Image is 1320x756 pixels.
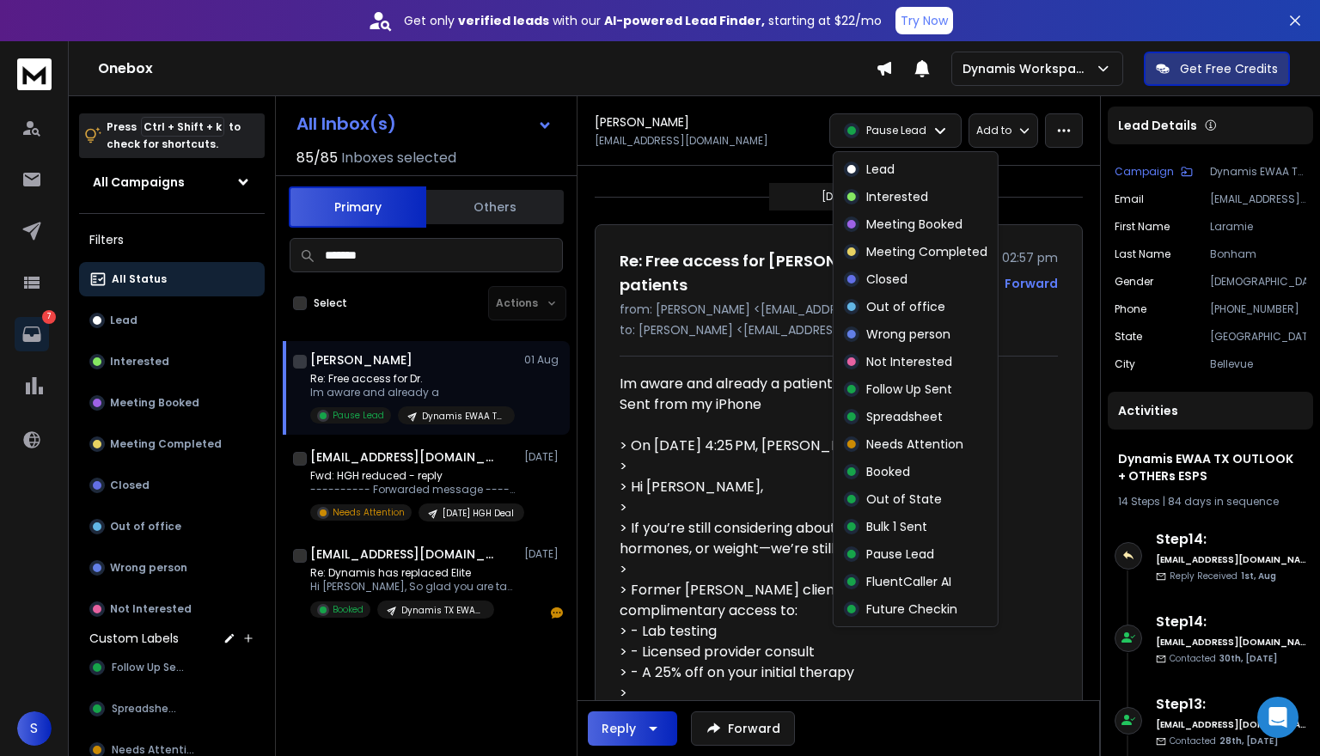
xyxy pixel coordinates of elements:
p: Campaign [1115,165,1174,179]
span: 28th, [DATE] [1219,735,1278,747]
p: Wrong person [866,326,950,343]
div: | [1118,495,1303,509]
p: Meeting Booked [866,216,962,233]
p: Bonham [1210,247,1306,261]
p: Interested [866,188,928,205]
p: Re: Free access for Dr. [310,372,515,386]
h1: All Campaigns [93,174,185,191]
h3: Inboxes selected [341,148,456,168]
p: Pause Lead [866,546,934,563]
span: 1st, Aug [1241,570,1276,582]
div: Forward [1005,275,1058,292]
p: Lead [110,314,137,327]
p: [DATE] : 02:57 pm [952,249,1058,266]
h6: Step 13 : [1156,694,1306,715]
p: Out of office [866,298,945,315]
p: [DATE] [822,190,856,204]
h6: Step 14 : [1156,529,1306,550]
p: [EMAIL_ADDRESS][DOMAIN_NAME] [1210,192,1306,206]
h1: [EMAIL_ADDRESS][DOMAIN_NAME] [310,546,499,563]
span: S [17,711,52,746]
button: Others [426,188,564,226]
button: Primary [289,186,426,228]
p: Last Name [1115,247,1170,261]
p: Im aware and already a [310,386,515,399]
p: City [1115,357,1135,371]
p: Not Interested [866,353,952,370]
p: Laramie [1210,220,1306,234]
p: Booked [333,603,364,616]
h6: Step 14 : [1156,612,1306,632]
h1: [EMAIL_ADDRESS][DOMAIN_NAME] [310,448,499,466]
p: Spreadsheet [866,408,943,425]
div: Reply [602,720,636,737]
p: Lead [866,161,895,178]
button: Forward [691,711,795,746]
p: Interested [110,355,169,369]
p: FluentCaller AI [866,573,951,590]
p: Out of State [866,491,942,508]
p: State [1115,330,1142,344]
p: Phone [1115,302,1146,316]
p: Try Now [901,12,948,29]
p: [EMAIL_ADDRESS][DOMAIN_NAME] [595,134,768,148]
span: 85 / 85 [296,148,338,168]
p: Gender [1115,275,1153,289]
p: from: [PERSON_NAME] <[EMAIL_ADDRESS][DOMAIN_NAME]> [620,301,1058,318]
span: Spreadsheet [112,702,180,716]
p: Bellevue [1210,357,1306,371]
img: logo [17,58,52,90]
span: 14 Steps [1118,494,1160,509]
p: 01 Aug [524,353,563,367]
p: to: [PERSON_NAME] <[EMAIL_ADDRESS][DOMAIN_NAME]> [620,321,1058,338]
p: Dynamis EWAA TX OUTLOOK + OTHERs ESPS [422,410,504,423]
p: Meeting Booked [110,396,199,410]
p: Contacted [1170,735,1278,747]
p: Re: Dynamis has replaced Elite [310,566,516,580]
h1: Onebox [98,58,876,79]
span: 30th, [DATE] [1219,652,1277,665]
p: Future Checkin [866,601,957,618]
p: Needs Attention [333,506,405,519]
p: Email [1115,192,1144,206]
p: Get only with our starting at $22/mo [404,12,882,29]
p: Follow Up Sent [866,381,952,398]
p: Dynamis EWAA TX OUTLOOK + OTHERs ESPS [1210,165,1306,179]
p: Dynamis Workspace [962,60,1095,77]
p: Reply Received [1170,570,1276,582]
h1: Dynamis EWAA TX OUTLOOK + OTHERs ESPS [1118,450,1303,485]
p: Meeting Completed [866,243,987,260]
p: [DEMOGRAPHIC_DATA] [1210,275,1306,289]
p: Meeting Completed [110,437,222,451]
h1: [PERSON_NAME] [595,113,689,131]
p: Wrong person [110,561,187,575]
p: Bulk 1 Sent [866,518,927,535]
h1: All Inbox(s) [296,115,396,132]
p: Out of office [110,520,181,533]
p: Booked [866,463,910,480]
div: Open Intercom Messenger [1257,697,1299,738]
p: [DATE] [524,547,563,561]
p: [GEOGRAPHIC_DATA] [1210,330,1306,344]
label: Select [314,296,347,310]
p: Not Interested [110,602,192,616]
p: Contacted [1170,652,1277,665]
p: [DATE] [524,450,563,464]
span: 84 days in sequence [1168,494,1279,509]
p: Hi [PERSON_NAME], So glad you are taking [310,580,516,594]
p: First Name [1115,220,1170,234]
p: [DATE] HGH Deal [443,507,514,520]
p: Closed [110,479,150,492]
strong: verified leads [458,12,549,29]
p: ---------- Forwarded message --------- From: [GEOGRAPHIC_DATA] [310,483,516,497]
h3: Filters [79,228,265,252]
p: Lead Details [1118,117,1197,134]
p: Pause Lead [866,124,926,137]
p: Add to [976,124,1011,137]
span: Ctrl + Shift + k [141,117,224,137]
h6: [EMAIL_ADDRESS][DOMAIN_NAME] [1156,553,1306,566]
p: All Status [112,272,167,286]
h3: Custom Labels [89,630,179,647]
h6: [EMAIL_ADDRESS][DOMAIN_NAME] [1156,636,1306,649]
p: Get Free Credits [1180,60,1278,77]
